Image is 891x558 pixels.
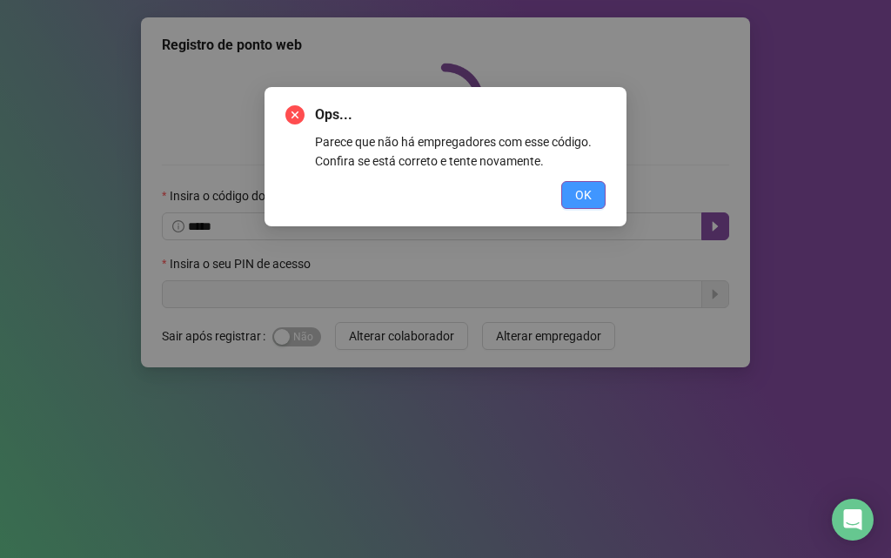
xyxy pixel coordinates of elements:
[832,499,874,541] div: Open Intercom Messenger
[315,104,606,125] span: Ops...
[575,185,592,205] span: OK
[315,132,606,171] div: Parece que não há empregadores com esse código. Confira se está correto e tente novamente.
[561,181,606,209] button: OK
[285,105,305,124] span: close-circle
